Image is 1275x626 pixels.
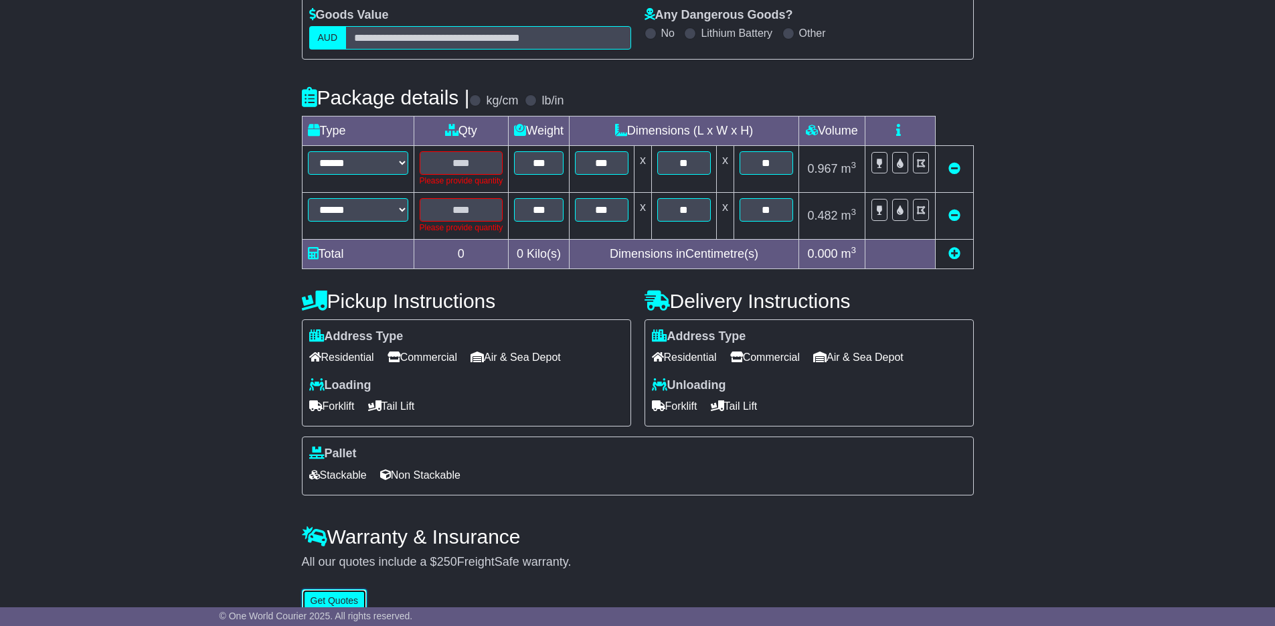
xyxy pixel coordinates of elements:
sup: 3 [851,160,857,170]
span: m [841,209,857,222]
div: Please provide quantity [420,222,503,234]
a: Remove this item [948,162,960,175]
h4: Warranty & Insurance [302,526,974,548]
td: 0 [414,239,509,268]
td: Dimensions (L x W x H) [569,116,798,145]
td: x [634,192,651,239]
span: 250 [437,555,457,568]
label: AUD [309,26,347,50]
span: Air & Sea Depot [813,347,904,368]
h4: Delivery Instructions [645,290,974,312]
span: 0.000 [807,247,837,260]
span: 0.482 [807,209,837,222]
td: Total [302,239,414,268]
label: kg/cm [486,94,518,108]
td: Volume [798,116,865,145]
span: m [841,247,857,260]
a: Add new item [948,247,960,260]
span: Forklift [652,396,697,416]
span: Forklift [309,396,355,416]
td: Dimensions in Centimetre(s) [569,239,798,268]
span: Non Stackable [380,465,460,485]
span: Commercial [388,347,457,368]
td: Qty [414,116,509,145]
span: Air & Sea Depot [471,347,561,368]
label: Goods Value [309,8,389,23]
div: All our quotes include a $ FreightSafe warranty. [302,555,974,570]
label: Other [799,27,826,40]
span: m [841,162,857,175]
td: x [634,145,651,192]
h4: Pickup Instructions [302,290,631,312]
label: Loading [309,378,371,393]
a: Remove this item [948,209,960,222]
span: Residential [652,347,717,368]
h4: Package details | [302,86,470,108]
label: Any Dangerous Goods? [645,8,793,23]
label: Address Type [309,329,404,344]
span: Tail Lift [368,396,415,416]
td: x [716,145,734,192]
button: Get Quotes [302,589,367,613]
label: No [661,27,675,40]
label: lb/in [541,94,564,108]
td: Weight [509,116,570,145]
span: Tail Lift [711,396,758,416]
label: Address Type [652,329,746,344]
span: 0 [517,247,523,260]
label: Unloading [652,378,726,393]
label: Pallet [309,447,357,461]
span: Residential [309,347,374,368]
span: © One World Courier 2025. All rights reserved. [220,611,413,621]
td: Kilo(s) [509,239,570,268]
span: Commercial [730,347,800,368]
td: Type [302,116,414,145]
label: Lithium Battery [701,27,772,40]
span: Stackable [309,465,367,485]
sup: 3 [851,245,857,255]
div: Please provide quantity [420,175,503,187]
sup: 3 [851,207,857,217]
span: 0.967 [807,162,837,175]
td: x [716,192,734,239]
